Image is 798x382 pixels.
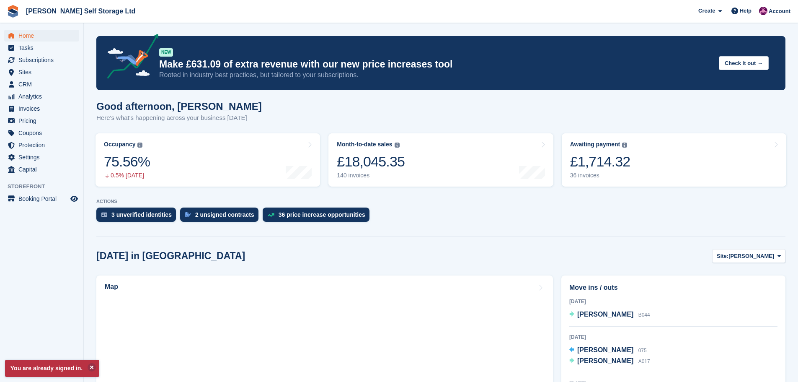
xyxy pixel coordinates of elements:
a: menu [4,103,79,114]
img: Lydia Wild [759,7,767,15]
span: Help [740,7,752,15]
div: [DATE] [569,298,777,305]
button: Site: [PERSON_NAME] [712,249,785,263]
span: Protection [18,139,69,151]
span: B044 [638,312,650,318]
span: Account [769,7,790,16]
a: Month-to-date sales £18,045.35 140 invoices [328,133,553,187]
span: Booking Portal [18,193,69,205]
div: £18,045.35 [337,153,405,170]
p: Make £631.09 of extra revenue with our new price increases tool [159,58,712,70]
span: Invoices [18,103,69,114]
span: [PERSON_NAME] [577,311,633,318]
a: Occupancy 75.56% 0.5% [DATE] [96,133,320,187]
span: Analytics [18,91,69,102]
p: Rooted in industry best practices, but tailored to your subscriptions. [159,70,712,80]
a: 2 unsigned contracts [180,208,263,226]
div: 36 price increase opportunities [279,211,365,218]
a: menu [4,151,79,163]
h1: Good afternoon, [PERSON_NAME] [96,101,262,112]
span: 075 [638,348,647,353]
span: Tasks [18,42,69,54]
a: Preview store [69,194,79,204]
img: icon-info-grey-7440780725fd019a000dd9b08b2336e03edf1995a4989e88bcd33f0948082b44.svg [137,143,142,148]
p: Here's what's happening across your business [DATE] [96,113,262,123]
div: 0.5% [DATE] [104,172,150,179]
div: [DATE] [569,333,777,341]
button: Check it out → [719,56,769,70]
div: Month-to-date sales [337,141,392,148]
img: stora-icon-8386f47178a22dfd0bd8f6a31ec36ba5ce8667c1dd55bd0f319d3a0aa187defe.svg [7,5,19,18]
img: icon-info-grey-7440780725fd019a000dd9b08b2336e03edf1995a4989e88bcd33f0948082b44.svg [622,143,627,148]
span: Site: [717,252,728,260]
span: [PERSON_NAME] [577,357,633,364]
a: 3 unverified identities [96,208,180,226]
span: Capital [18,164,69,175]
div: 36 invoices [570,172,630,179]
a: menu [4,91,79,102]
span: Sites [18,66,69,78]
div: NEW [159,48,173,57]
span: Create [698,7,715,15]
a: [PERSON_NAME] B044 [569,309,650,320]
a: menu [4,193,79,205]
p: ACTIONS [96,199,785,204]
a: [PERSON_NAME] 075 [569,345,647,356]
a: menu [4,164,79,175]
a: menu [4,115,79,127]
span: Settings [18,151,69,163]
a: menu [4,54,79,66]
div: 3 unverified identities [111,211,172,218]
a: [PERSON_NAME] A017 [569,356,650,367]
a: menu [4,30,79,42]
span: Storefront [8,182,83,191]
div: Awaiting payment [570,141,620,148]
a: [PERSON_NAME] Self Storage Ltd [23,4,139,18]
a: menu [4,139,79,151]
span: Coupons [18,127,69,139]
h2: Map [105,283,118,291]
div: £1,714.32 [570,153,630,170]
a: menu [4,42,79,54]
a: menu [4,127,79,139]
img: contract_signature_icon-13c848040528278c33f63329250d36e43548de30e8caae1d1a13099fd9432cc5.svg [185,212,191,217]
h2: Move ins / outs [569,283,777,293]
p: You are already signed in. [5,360,99,377]
span: A017 [638,359,650,364]
a: menu [4,66,79,78]
div: Occupancy [104,141,135,148]
div: 75.56% [104,153,150,170]
img: verify_identity-adf6edd0f0f0b5bbfe63781bf79b02c33cf7c696d77639b501bdc392416b5a36.svg [101,212,107,217]
span: Home [18,30,69,42]
a: menu [4,78,79,90]
h2: [DATE] in [GEOGRAPHIC_DATA] [96,250,245,262]
div: 140 invoices [337,172,405,179]
a: 36 price increase opportunities [263,208,374,226]
span: Subscriptions [18,54,69,66]
span: [PERSON_NAME] [728,252,774,260]
span: [PERSON_NAME] [577,346,633,353]
span: CRM [18,78,69,90]
img: price-adjustments-announcement-icon-8257ccfd72463d97f412b2fc003d46551f7dbcb40ab6d574587a9cd5c0d94... [100,34,159,82]
span: Pricing [18,115,69,127]
img: price_increase_opportunities-93ffe204e8149a01c8c9dc8f82e8f89637d9d84a8eef4429ea346261dce0b2c0.svg [268,213,274,217]
div: 2 unsigned contracts [195,211,254,218]
a: Awaiting payment £1,714.32 36 invoices [562,133,786,187]
img: icon-info-grey-7440780725fd019a000dd9b08b2336e03edf1995a4989e88bcd33f0948082b44.svg [395,143,400,148]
